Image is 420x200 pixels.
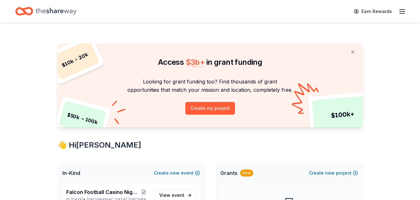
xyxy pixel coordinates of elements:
button: Createnewproject [309,169,358,177]
span: event [172,192,184,198]
span: Falcon Football Casino Night [66,188,137,196]
a: Home [15,4,76,19]
button: Createnewevent [154,169,200,177]
div: $ 10k – 20k [50,39,100,80]
button: Create my project [185,102,235,115]
span: $ 3b + [186,57,205,67]
span: View [159,191,184,199]
span: Access in grant funding [158,57,262,67]
span: In-Kind [62,169,80,177]
span: new [170,169,180,177]
p: Looking for grant funding too? Find thousands of grant opportunities that match your mission and ... [65,77,355,94]
span: Grants [220,169,238,177]
div: New [240,170,253,177]
span: new [325,169,335,177]
div: 👋 Hi [PERSON_NAME] [57,140,363,150]
a: Earn Rewards [350,6,396,17]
